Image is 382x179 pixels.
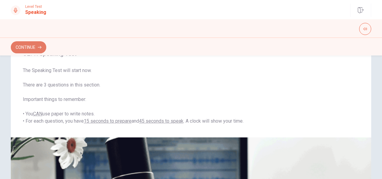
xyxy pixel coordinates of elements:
[25,5,46,9] span: Level Test
[84,118,132,124] u: 15 seconds to prepare
[25,9,46,16] h1: Speaking
[11,41,46,53] button: Continue
[33,111,42,117] u: CAN
[23,67,359,125] span: The Speaking Test will start now. There are 3 questions in this section. Important things to reme...
[139,118,183,124] u: 45 seconds to speak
